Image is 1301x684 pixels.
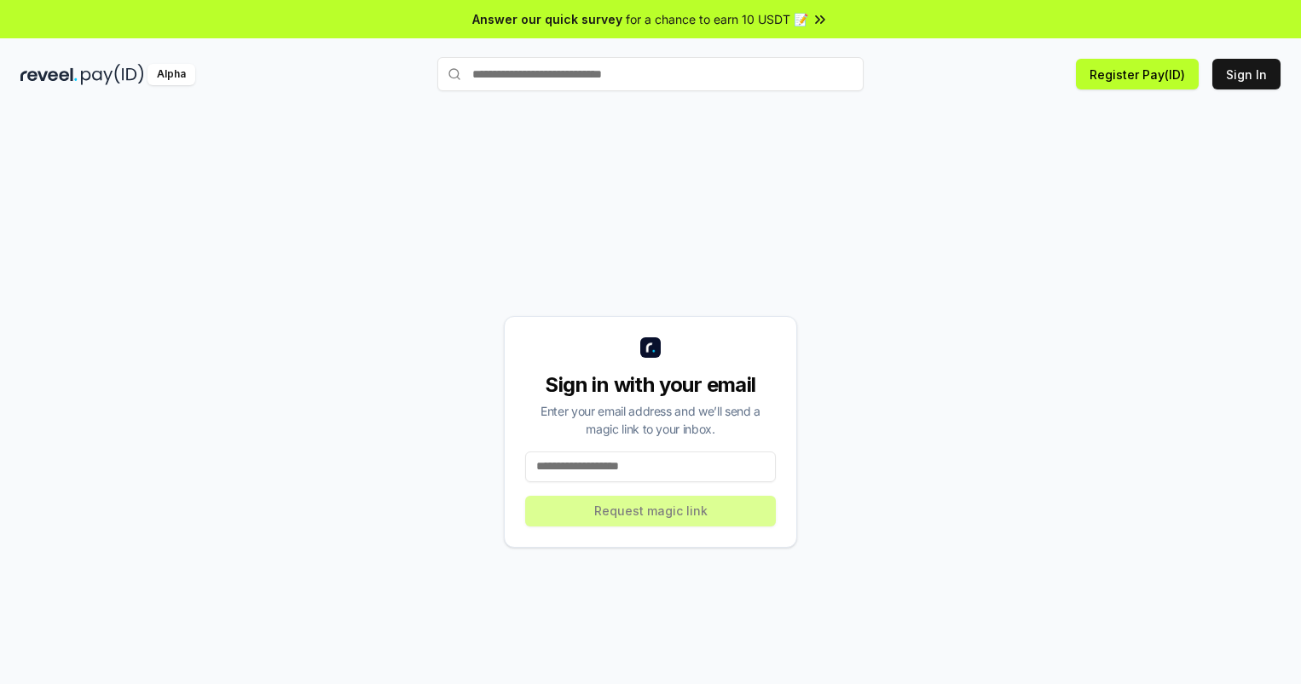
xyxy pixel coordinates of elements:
button: Register Pay(ID) [1076,59,1199,89]
div: Sign in with your email [525,371,776,399]
span: Answer our quick survey [472,10,622,28]
span: for a chance to earn 10 USDT 📝 [626,10,808,28]
div: Alpha [147,64,195,85]
button: Sign In [1212,59,1281,89]
img: reveel_dark [20,64,78,85]
div: Enter your email address and we’ll send a magic link to your inbox. [525,402,776,438]
img: logo_small [640,337,661,358]
img: pay_id [81,64,144,85]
